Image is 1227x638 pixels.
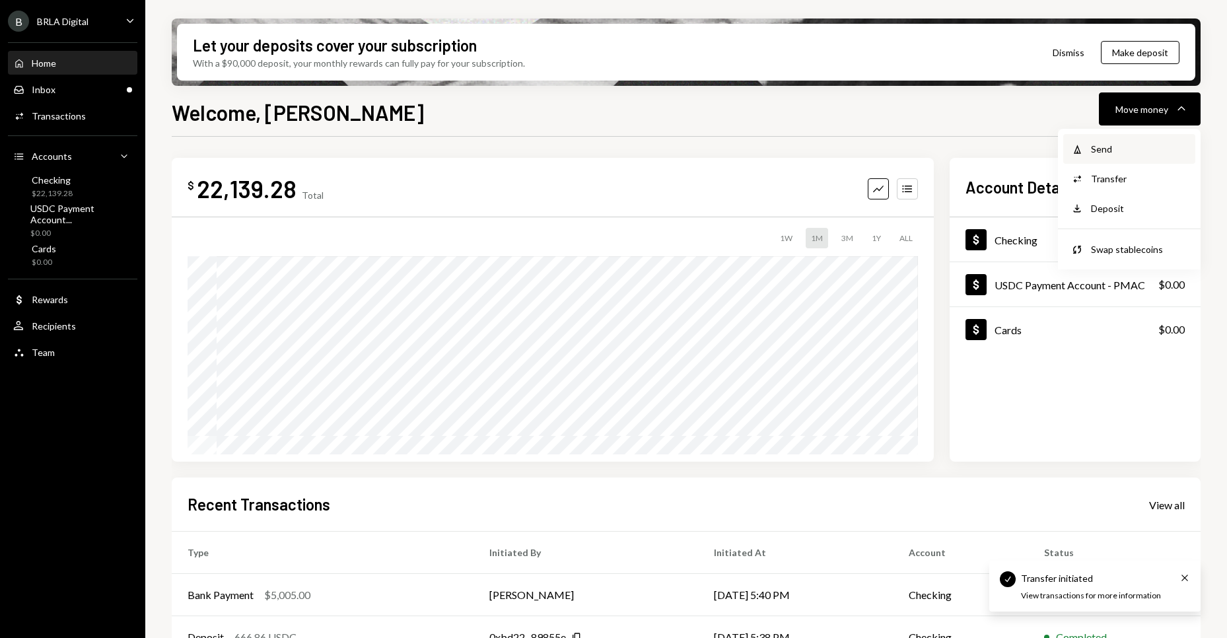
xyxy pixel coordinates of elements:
[995,324,1022,336] div: Cards
[32,110,86,122] div: Transactions
[32,174,73,186] div: Checking
[893,574,1028,616] td: Checking
[1115,102,1168,116] div: Move money
[1028,532,1201,574] th: Status
[32,257,56,268] div: $0.00
[32,347,55,358] div: Team
[775,228,798,248] div: 1W
[1036,37,1101,68] button: Dismiss
[698,532,893,574] th: Initiated At
[8,77,137,101] a: Inbox
[8,314,137,337] a: Recipients
[950,262,1201,306] a: USDC Payment Account - PMAC$0.00
[188,587,254,603] div: Bank Payment
[8,239,137,271] a: Cards$0.00
[302,190,324,201] div: Total
[193,56,525,70] div: With a $90,000 deposit, your monthly rewards can fully pay for your subscription.
[1091,142,1187,156] div: Send
[1149,499,1185,512] div: View all
[894,228,918,248] div: ALL
[1158,277,1185,293] div: $0.00
[1149,497,1185,512] a: View all
[32,243,56,254] div: Cards
[473,532,699,574] th: Initiated By
[995,279,1145,291] div: USDC Payment Account - PMAC
[1101,41,1179,64] button: Make deposit
[1091,201,1187,215] div: Deposit
[32,57,56,69] div: Home
[8,287,137,311] a: Rewards
[995,234,1037,246] div: Checking
[8,144,137,168] a: Accounts
[893,532,1028,574] th: Account
[866,228,886,248] div: 1Y
[1021,571,1093,585] div: Transfer initiated
[698,574,893,616] td: [DATE] 5:40 PM
[37,16,88,27] div: BRLA Digital
[950,307,1201,351] a: Cards$0.00
[188,493,330,515] h2: Recent Transactions
[32,320,76,332] div: Recipients
[32,84,55,95] div: Inbox
[32,151,72,162] div: Accounts
[1021,590,1161,602] div: View transactions for more information
[836,228,859,248] div: 3M
[473,574,699,616] td: [PERSON_NAME]
[8,104,137,127] a: Transactions
[172,532,473,574] th: Type
[1099,92,1201,125] button: Move money
[32,294,68,305] div: Rewards
[30,228,132,239] div: $0.00
[8,11,29,32] div: B
[1158,322,1185,337] div: $0.00
[8,170,137,202] a: Checking$22,139.28
[193,34,477,56] div: Let your deposits cover your subscription
[8,340,137,364] a: Team
[197,174,297,203] div: 22,139.28
[264,587,310,603] div: $5,005.00
[965,176,1074,198] h2: Account Details
[1091,172,1187,186] div: Transfer
[172,99,424,125] h1: Welcome, [PERSON_NAME]
[8,205,137,236] a: USDC Payment Account...$0.00
[1091,242,1187,256] div: Swap stablecoins
[806,228,828,248] div: 1M
[950,217,1201,262] a: Checking$22,139.28
[32,188,73,199] div: $22,139.28
[188,179,194,192] div: $
[30,203,132,225] div: USDC Payment Account...
[8,51,137,75] a: Home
